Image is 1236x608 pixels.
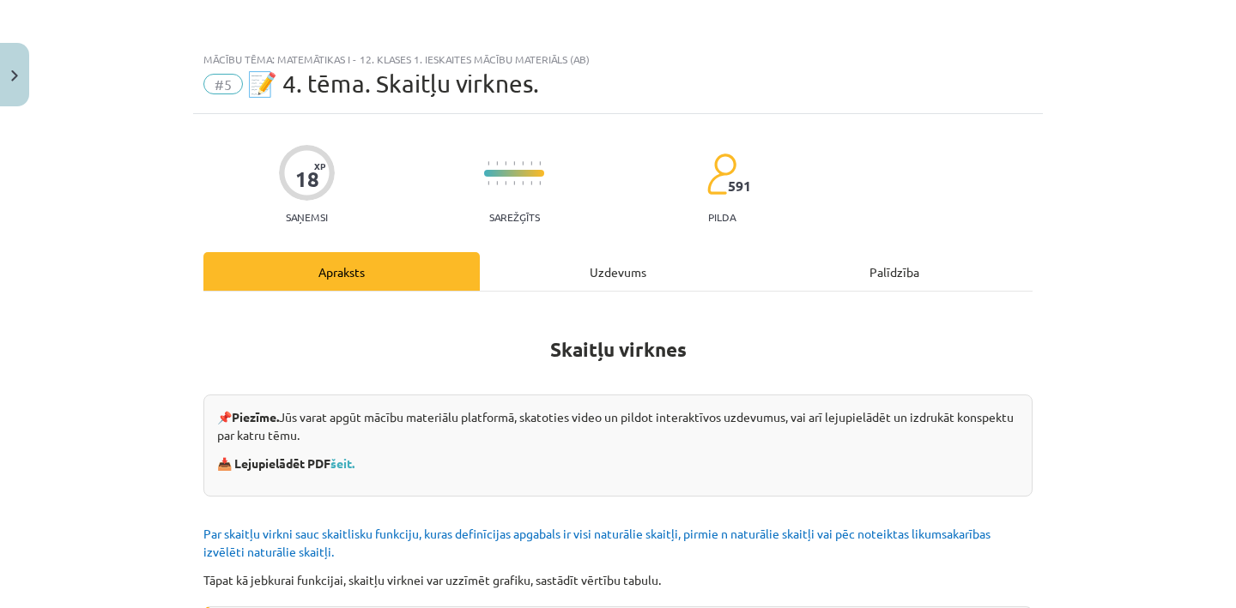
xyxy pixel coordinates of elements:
p: pilda [708,211,736,223]
img: icon-short-line-57e1e144782c952c97e751825c79c345078a6d821885a25fce030b3d8c18986b.svg [496,181,498,185]
p: Saņemsi [279,211,335,223]
a: šeit. [330,455,354,471]
span: #5 [203,74,243,94]
img: icon-short-line-57e1e144782c952c97e751825c79c345078a6d821885a25fce030b3d8c18986b.svg [522,181,524,185]
div: Uzdevums [480,252,756,291]
span: 📝 4. tēma. Skaitļu virknes. [247,69,539,98]
div: 18 [295,167,319,191]
img: icon-short-line-57e1e144782c952c97e751825c79c345078a6d821885a25fce030b3d8c18986b.svg [488,181,489,185]
span: XP [314,161,325,171]
span: 591 [728,178,751,194]
img: icon-short-line-57e1e144782c952c97e751825c79c345078a6d821885a25fce030b3d8c18986b.svg [505,161,506,166]
div: Mācību tēma: Matemātikas i - 12. klases 1. ieskaites mācību materiāls (ab) [203,53,1033,65]
img: icon-short-line-57e1e144782c952c97e751825c79c345078a6d821885a25fce030b3d8c18986b.svg [513,161,515,166]
strong: Piezīme. [232,409,279,424]
img: icon-short-line-57e1e144782c952c97e751825c79c345078a6d821885a25fce030b3d8c18986b.svg [530,181,532,185]
img: icon-close-lesson-0947bae3869378f0d4975bcd49f059093ad1ed9edebbc8119c70593378902aed.svg [11,70,18,81]
div: Apraksts [203,252,480,291]
strong: 📥 Lejupielādēt PDF [217,455,357,471]
span: Par skaitļu virkni sauc skaitlisku funkciju, kuras definīcijas apgabals ir visi naturālie skaitļi... [203,526,991,559]
img: icon-short-line-57e1e144782c952c97e751825c79c345078a6d821885a25fce030b3d8c18986b.svg [539,181,541,185]
img: students-c634bb4e5e11cddfef0936a35e636f08e4e9abd3cc4e673bd6f9a4125e45ecb1.svg [706,153,736,196]
img: icon-short-line-57e1e144782c952c97e751825c79c345078a6d821885a25fce030b3d8c18986b.svg [496,161,498,166]
img: icon-short-line-57e1e144782c952c97e751825c79c345078a6d821885a25fce030b3d8c18986b.svg [505,181,506,185]
img: icon-short-line-57e1e144782c952c97e751825c79c345078a6d821885a25fce030b3d8c18986b.svg [530,161,532,166]
div: Palīdzība [756,252,1033,291]
b: Skaitļu virknes [550,337,687,362]
img: icon-short-line-57e1e144782c952c97e751825c79c345078a6d821885a25fce030b3d8c18986b.svg [539,161,541,166]
p: Sarežģīts [489,211,540,223]
p: 📌 Jūs varat apgūt mācību materiālu platformā, skatoties video un pildot interaktīvos uzdevumus, v... [217,408,1019,444]
img: icon-short-line-57e1e144782c952c97e751825c79c345078a6d821885a25fce030b3d8c18986b.svg [522,161,524,166]
img: icon-short-line-57e1e144782c952c97e751825c79c345078a6d821885a25fce030b3d8c18986b.svg [488,161,489,166]
img: icon-short-line-57e1e144782c952c97e751825c79c345078a6d821885a25fce030b3d8c18986b.svg [513,181,515,185]
p: Tāpat kā jebkurai funkcijai, skaitļu virknei var uzzīmēt grafiku, sastādīt vērtību tabulu. [203,571,1033,589]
